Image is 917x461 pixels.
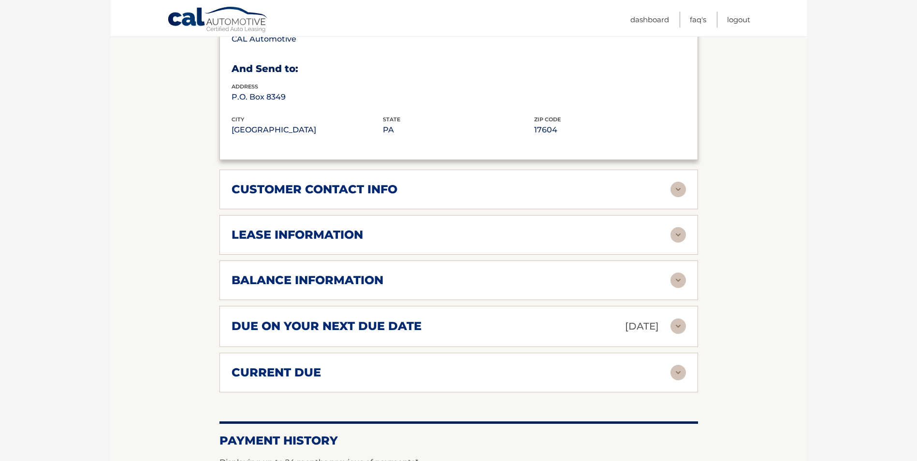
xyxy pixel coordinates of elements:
[383,123,534,137] p: PA
[167,6,269,34] a: Cal Automotive
[727,12,750,28] a: Logout
[232,32,383,46] p: CAL Automotive
[232,83,258,90] span: address
[630,12,669,28] a: Dashboard
[232,273,383,288] h2: balance information
[670,273,686,288] img: accordion-rest.svg
[232,365,321,380] h2: current due
[219,433,698,448] h2: Payment History
[670,318,686,334] img: accordion-rest.svg
[625,318,659,335] p: [DATE]
[534,123,685,137] p: 17604
[690,12,706,28] a: FAQ's
[232,116,244,123] span: city
[670,182,686,197] img: accordion-rest.svg
[232,123,383,137] p: [GEOGRAPHIC_DATA]
[232,228,363,242] h2: lease information
[232,319,422,333] h2: due on your next due date
[232,90,383,104] p: P.O. Box 8349
[232,63,686,75] h3: And Send to:
[670,227,686,243] img: accordion-rest.svg
[383,116,400,123] span: state
[534,116,561,123] span: zip code
[670,365,686,380] img: accordion-rest.svg
[232,182,397,197] h2: customer contact info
